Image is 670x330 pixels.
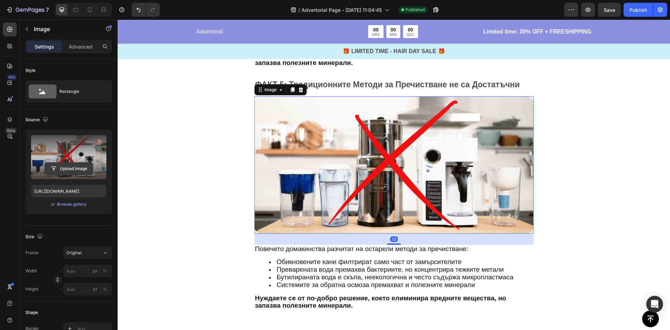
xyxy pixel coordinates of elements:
[103,286,107,292] div: %
[63,283,112,295] input: px%
[51,200,55,208] span: or
[57,201,87,207] div: Browse gallery
[298,6,300,14] span: /
[34,25,93,33] p: Image
[159,239,344,246] span: Обикновените кани филтрират само част от замърсителите
[91,285,99,293] button: %
[25,115,50,125] div: Source
[137,32,389,47] strong: Нуждаете се от по-добро решение, което елиминира вредните вещества, но запазва полезните минерали.
[35,43,54,50] p: Settings
[5,128,17,133] div: Beta
[137,226,351,233] span: Повечето домакинства разчитат на остарели методи за пречистване:
[646,296,663,313] div: Open Intercom Messenger
[146,67,161,73] div: Image
[598,3,621,17] button: Save
[159,262,358,269] span: Системите за обратна осмоза премахват и полезните минерали
[63,247,112,259] button: Original
[137,275,389,290] strong: Нуждаете се от по-добро решение, което елиминира вредните вещества, но запазва полезните минерали.
[57,201,87,208] button: Browse gallery
[301,6,382,14] span: Advertorial Page - [DATE] 11:04:45
[91,267,99,275] button: %
[93,286,98,292] div: px
[25,286,38,292] label: Height
[25,268,37,274] label: Width
[137,77,416,214] img: gempages_581753549872956148-7af6acde-7a77-4d01-9dc7-7bc0a01759e2.png
[7,74,17,80] div: 450
[69,43,92,50] p: Advanced
[25,250,38,256] label: Frame
[63,265,112,277] input: px%
[25,67,36,74] div: Style
[405,7,425,13] span: Published
[624,3,653,17] button: Publish
[132,3,160,17] div: Undo/Redo
[137,60,415,71] p: ФАКТ 5: Традиционните Методи за Пречистване не са Достатъчни
[46,6,49,14] p: 7
[159,254,396,261] span: Бутилираната вода е скъпа, неекологична и често съдържа микропластмаса
[25,309,38,316] div: Shape
[93,268,98,274] div: px
[103,268,107,274] div: %
[25,232,44,242] div: Size
[630,6,647,14] div: Publish
[59,83,102,100] div: Rectangle
[31,185,106,197] input: https://example.com/image.jpg
[118,20,670,330] iframe: Design area
[66,250,82,256] span: Original
[101,285,109,293] button: px
[3,3,52,17] button: 7
[44,162,93,175] button: Upload Image
[101,267,109,275] button: px
[604,7,615,13] span: Save
[273,217,280,222] div: 32
[159,246,386,254] span: Преварената вода премахва бактериите, но концентрира тежките метали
